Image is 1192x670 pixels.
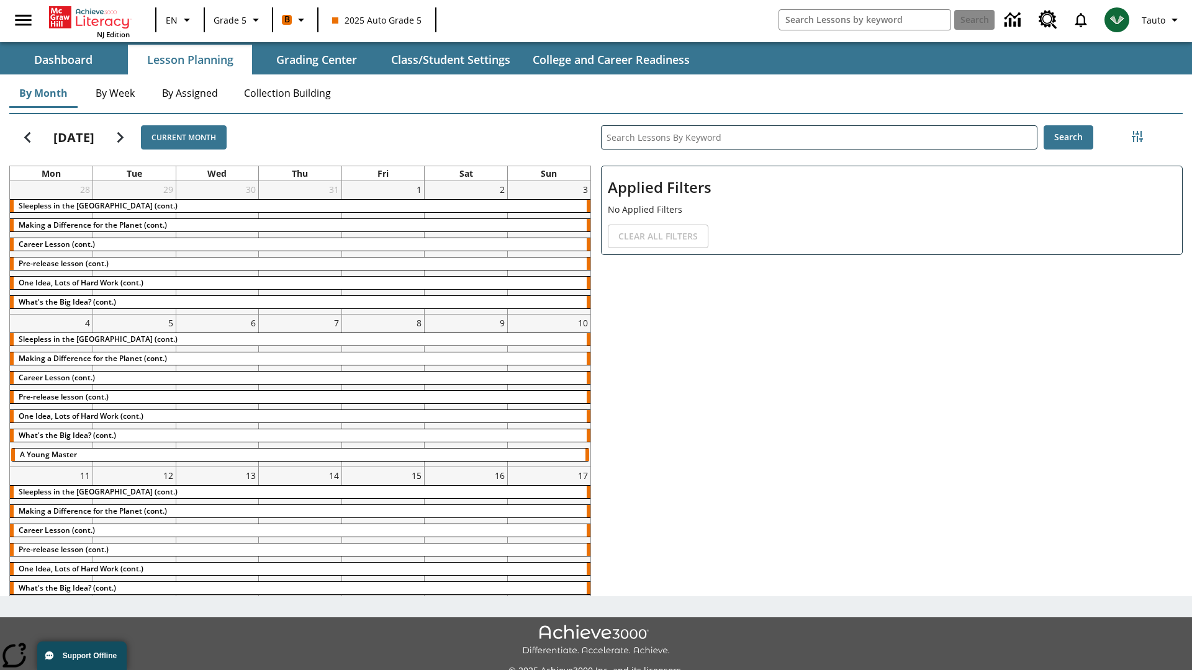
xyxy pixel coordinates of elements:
span: Support Offline [63,651,117,660]
a: August 17, 2025 [576,467,590,484]
button: College and Career Readiness [523,45,700,74]
a: Saturday [457,166,476,181]
button: Current Month [141,125,227,150]
td: August 11, 2025 [10,467,93,601]
span: Career Lesson (cont.) [19,525,95,535]
button: Filters Side menu [1125,124,1150,149]
div: Making a Difference for the Planet (cont.) [10,352,590,365]
a: Data Center [997,3,1031,37]
a: August 3, 2025 [580,181,590,198]
h2: Applied Filters [608,172,1176,203]
td: August 15, 2025 [341,467,425,601]
a: Home [49,5,130,30]
input: Search Lessons By Keyword [602,126,1037,149]
a: August 10, 2025 [576,315,590,331]
div: Career Lesson (cont.) [10,524,590,537]
a: July 28, 2025 [78,181,93,198]
span: B [284,12,290,27]
a: Wednesday [205,166,229,181]
div: Sleepless in the Animal Kingdom (cont.) [10,333,590,346]
span: Pre-release lesson (cont.) [19,258,109,269]
div: What's the Big Idea? (cont.) [10,429,590,442]
button: Lesson Planning [128,45,252,74]
span: Career Lesson (cont.) [19,372,95,383]
div: One Idea, Lots of Hard Work (cont.) [10,410,590,422]
a: July 29, 2025 [161,181,176,198]
span: EN [166,14,178,27]
span: What's the Big Idea? (cont.) [19,583,116,593]
a: July 30, 2025 [243,181,258,198]
span: Making a Difference for the Planet (cont.) [19,353,167,364]
div: Pre-release lesson (cont.) [10,391,590,403]
td: August 6, 2025 [176,315,259,467]
span: Tauto [1142,14,1165,27]
button: Profile/Settings [1137,9,1187,31]
button: By Month [9,78,78,108]
button: Language: EN, Select a language [160,9,200,31]
button: By Assigned [152,78,228,108]
a: Resource Center, Will open in new tab [1031,3,1065,37]
a: August 11, 2025 [78,467,93,484]
div: Sleepless in the Animal Kingdom (cont.) [10,486,590,498]
a: August 5, 2025 [166,315,176,331]
td: August 12, 2025 [93,467,176,601]
h2: [DATE] [53,130,94,145]
a: August 13, 2025 [243,467,258,484]
div: A Young Master [11,449,589,461]
button: Dashboard [1,45,125,74]
a: Friday [375,166,391,181]
a: August 14, 2025 [327,467,341,484]
span: Grade 5 [214,14,246,27]
div: Career Lesson (cont.) [10,238,590,251]
span: Making a Difference for the Planet (cont.) [19,506,167,516]
td: July 31, 2025 [259,181,342,315]
span: 2025 Auto Grade 5 [332,14,422,27]
a: August 7, 2025 [332,315,341,331]
td: August 7, 2025 [259,315,342,467]
input: search field [779,10,950,30]
span: Career Lesson (cont.) [19,239,95,249]
div: One Idea, Lots of Hard Work (cont.) [10,277,590,289]
td: August 9, 2025 [425,315,508,467]
button: Boost Class color is orange. Change class color [277,9,314,31]
div: Applied Filters [601,166,1183,255]
button: Search [1044,125,1093,150]
a: July 31, 2025 [327,181,341,198]
button: Open side menu [5,2,42,38]
img: avatar image [1104,7,1129,32]
button: Collection Building [234,78,341,108]
span: What's the Big Idea? (cont.) [19,430,116,440]
td: August 3, 2025 [507,181,590,315]
button: By Week [84,78,146,108]
a: August 16, 2025 [492,467,507,484]
span: One Idea, Lots of Hard Work (cont.) [19,563,143,574]
td: August 14, 2025 [259,467,342,601]
span: Pre-release lesson (cont.) [19,544,109,555]
span: Sleepless in the Animal Kingdom (cont.) [19,334,178,344]
td: July 30, 2025 [176,181,259,315]
td: August 8, 2025 [341,315,425,467]
button: Grading Center [255,45,379,74]
a: Notifications [1065,4,1097,36]
div: Making a Difference for the Planet (cont.) [10,505,590,517]
button: Class/Student Settings [381,45,520,74]
img: Achieve3000 Differentiate Accelerate Achieve [522,625,670,656]
td: July 29, 2025 [93,181,176,315]
div: Pre-release lesson (cont.) [10,257,590,270]
span: Pre-release lesson (cont.) [19,391,109,402]
span: One Idea, Lots of Hard Work (cont.) [19,277,143,288]
a: August 1, 2025 [414,181,424,198]
a: August 8, 2025 [414,315,424,331]
td: July 28, 2025 [10,181,93,315]
a: Tuesday [124,166,145,181]
div: Making a Difference for the Planet (cont.) [10,219,590,231]
div: One Idea, Lots of Hard Work (cont.) [10,563,590,575]
div: Career Lesson (cont.) [10,372,590,384]
span: A Young Master [20,449,77,460]
button: Next [104,122,136,153]
span: Sleepless in the Animal Kingdom (cont.) [19,200,178,211]
a: August 6, 2025 [248,315,258,331]
td: August 5, 2025 [93,315,176,467]
a: August 15, 2025 [409,467,424,484]
a: August 12, 2025 [161,467,176,484]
